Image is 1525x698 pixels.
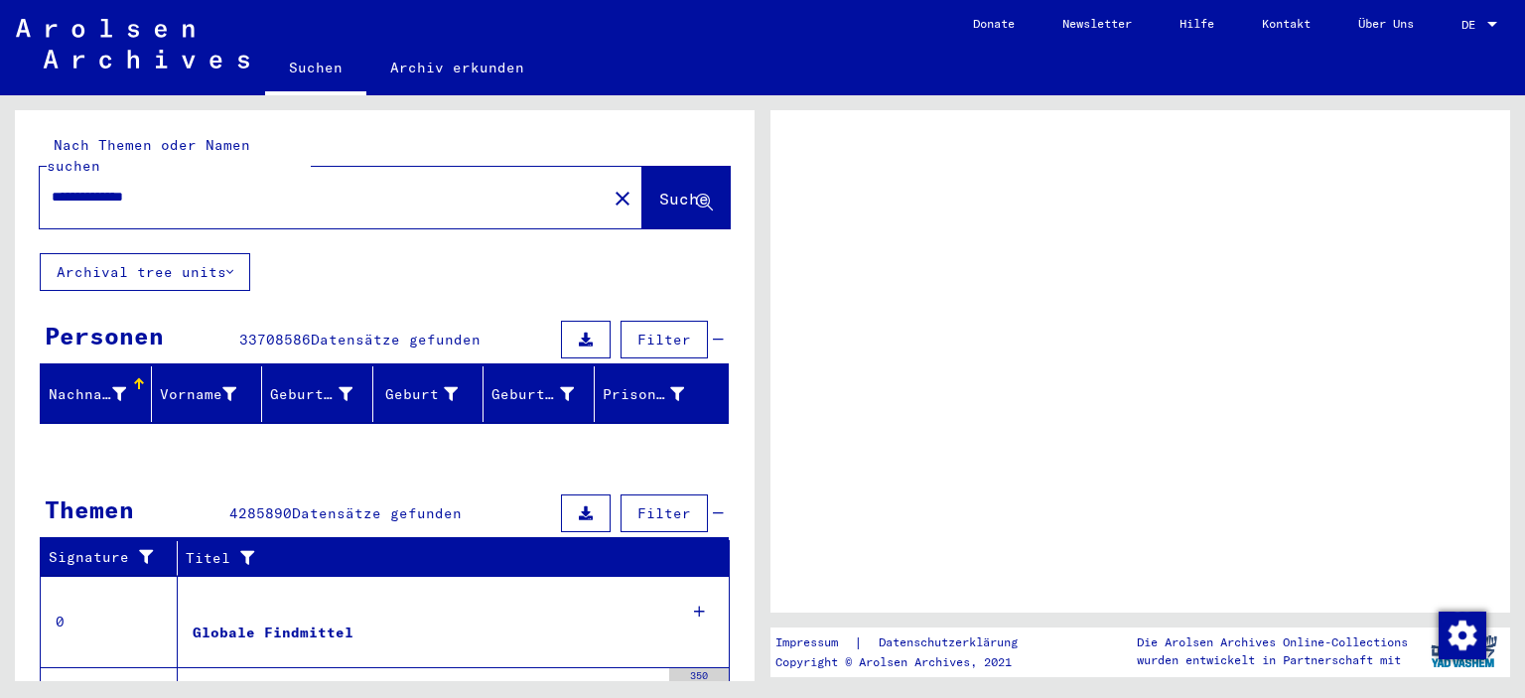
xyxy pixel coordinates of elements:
button: Archival tree units [40,253,250,291]
span: Datensätze gefunden [292,504,462,522]
div: | [775,632,1041,653]
img: yv_logo.png [1427,627,1501,676]
div: Geburtsdatum [491,378,599,410]
a: Impressum [775,632,854,653]
td: 0 [41,576,178,667]
img: Zustimmung ändern [1439,612,1486,659]
div: Geburtsname [270,384,352,405]
div: Personen [45,318,164,353]
span: Suche [659,189,709,209]
span: Filter [637,331,691,349]
mat-header-cell: Geburtsname [262,366,373,422]
div: Vorname [160,378,262,410]
a: Suchen [265,44,366,95]
span: 4285890 [229,504,292,522]
mat-icon: close [611,187,634,210]
div: Zustimmung ändern [1438,611,1485,658]
img: Arolsen_neg.svg [16,19,249,69]
div: Prisoner # [603,384,685,405]
div: Globale Findmittel [193,623,353,643]
button: Filter [621,494,708,532]
div: Geburtsname [270,378,377,410]
span: DE [1461,18,1483,32]
button: Suche [642,167,730,228]
mat-header-cell: Vorname [152,366,263,422]
mat-header-cell: Prisoner # [595,366,729,422]
div: 350 [669,668,729,688]
p: Copyright © Arolsen Archives, 2021 [775,653,1041,671]
button: Clear [603,178,642,217]
div: Prisoner # [603,378,710,410]
span: 33708586 [239,331,311,349]
button: Filter [621,321,708,358]
mat-header-cell: Geburt‏ [373,366,485,422]
div: Titel [186,542,710,574]
mat-label: Nach Themen oder Namen suchen [47,136,250,175]
div: Vorname [160,384,237,405]
p: Die Arolsen Archives Online-Collections [1137,633,1408,651]
div: Signature [49,542,182,574]
div: Titel [186,548,690,569]
a: Archiv erkunden [366,44,548,91]
div: Themen [45,491,134,527]
mat-header-cell: Geburtsdatum [484,366,595,422]
a: Datenschutzerklärung [863,632,1041,653]
span: Filter [637,504,691,522]
mat-header-cell: Nachname [41,366,152,422]
div: Nachname [49,384,126,405]
div: Geburt‏ [381,378,484,410]
div: Geburt‏ [381,384,459,405]
p: wurden entwickelt in Partnerschaft mit [1137,651,1408,669]
div: Signature [49,547,162,568]
span: Datensätze gefunden [311,331,481,349]
div: Nachname [49,378,151,410]
div: Geburtsdatum [491,384,574,405]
